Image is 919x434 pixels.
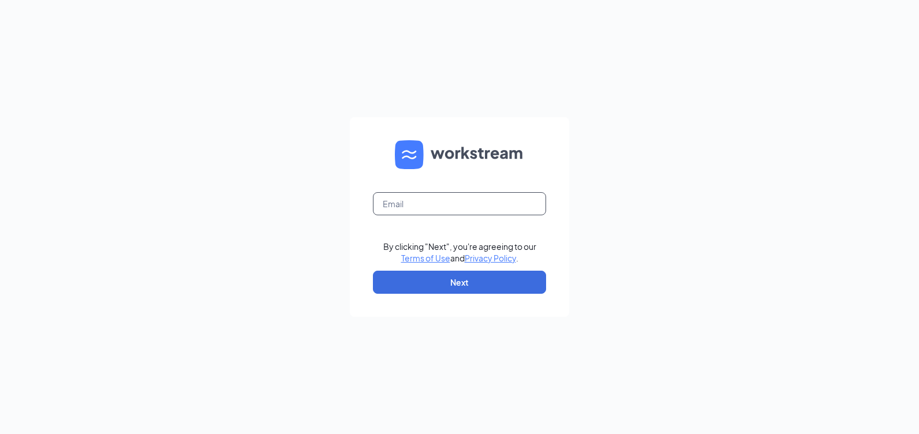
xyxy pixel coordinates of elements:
img: WS logo and Workstream text [395,140,524,169]
button: Next [373,271,546,294]
input: Email [373,192,546,215]
a: Privacy Policy [465,253,516,263]
a: Terms of Use [401,253,450,263]
div: By clicking "Next", you're agreeing to our and . [383,241,536,264]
